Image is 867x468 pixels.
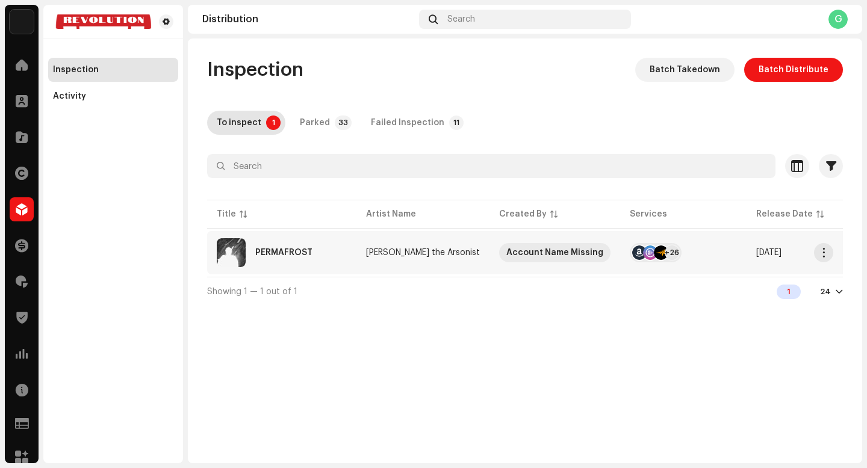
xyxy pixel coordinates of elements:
span: Showing 1 — 1 out of 1 [207,288,297,296]
span: Batch Takedown [650,58,720,82]
div: Parked [300,111,330,135]
p-badge: 1 [266,115,281,130]
p-badge: 11 [449,115,464,130]
p-badge: 33 [335,115,352,130]
div: Distribution [202,14,414,24]
div: To inspect [217,111,261,135]
div: Account Name Missing [506,243,603,262]
span: Inspection [207,58,303,82]
button: Batch Distribute [744,58,843,82]
div: +26 [665,245,679,260]
span: Batch Distribute [759,58,828,82]
span: Gao the Arsonist [366,248,480,257]
div: 1 [777,285,801,299]
span: Account Name Missing [499,243,611,262]
re-m-nav-item: Inspection [48,58,178,82]
button: Batch Takedown [635,58,735,82]
img: 520573b7-cc71-4f47-bf02-adc70bbdc9fb [53,14,154,29]
div: [PERSON_NAME] the Arsonist [366,248,480,257]
input: Search [207,154,775,178]
span: Oct 22, 2025 [756,248,782,257]
div: Activity [53,91,86,101]
div: Inspection [53,65,99,75]
div: Release Date [756,208,813,220]
img: acab2465-393a-471f-9647-fa4d43662784 [10,10,34,34]
div: 24 [820,287,831,297]
div: PERMAFROST [255,248,312,257]
div: Created By [499,208,547,220]
div: Title [217,208,236,220]
re-m-nav-item: Activity [48,84,178,108]
span: Search [447,14,475,24]
div: Failed Inspection [371,111,444,135]
div: G [828,10,848,29]
img: 9cb33734-fae5-4d78-9cec-0892bfbcf9e2 [217,238,246,267]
